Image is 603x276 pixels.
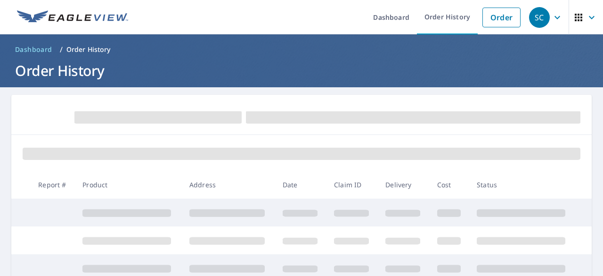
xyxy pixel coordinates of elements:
[31,171,75,199] th: Report #
[469,171,576,199] th: Status
[482,8,521,27] a: Order
[66,45,111,54] p: Order History
[15,45,52,54] span: Dashboard
[11,61,592,80] h1: Order History
[75,171,182,199] th: Product
[326,171,378,199] th: Claim ID
[430,171,470,199] th: Cost
[529,7,550,28] div: SC
[275,171,326,199] th: Date
[378,171,429,199] th: Delivery
[11,42,592,57] nav: breadcrumb
[182,171,275,199] th: Address
[17,10,128,25] img: EV Logo
[11,42,56,57] a: Dashboard
[60,44,63,55] li: /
